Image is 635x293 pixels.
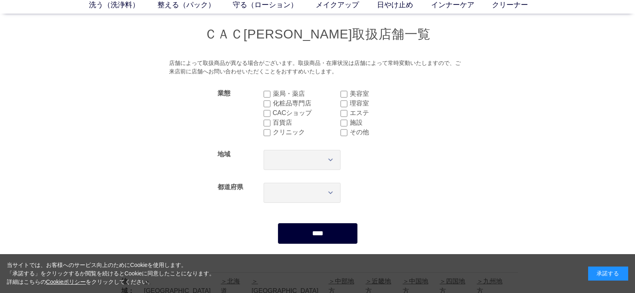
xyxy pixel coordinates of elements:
[46,279,86,285] a: Cookieポリシー
[218,151,230,158] label: 地域
[218,90,230,97] label: 業態
[273,108,341,118] label: CACショップ
[273,99,341,108] label: 化粧品専門店
[350,118,417,127] label: 施設
[350,99,417,108] label: 理容室
[350,89,417,99] label: 美容室
[169,59,466,76] div: 店舗によって取扱商品が異なる場合がございます。取扱商品・在庫状況は店舗によって常時変動いたしますので、ご来店前に店舗へお問い合わせいただくことをおすすめいたします。
[273,127,341,137] label: クリニック
[588,267,628,281] div: 承諾する
[7,261,215,286] div: 当サイトでは、お客様へのサービス向上のためにCookieを使用します。 「承諾する」をクリックするか閲覧を続けるとCookieに同意したことになります。 詳細はこちらの をクリックしてください。
[117,26,518,43] h1: ＣＡＣ[PERSON_NAME]取扱店舗一覧
[350,108,417,118] label: エステ
[273,89,341,99] label: 薬局・薬店
[218,184,243,190] label: 都道府県
[273,118,341,127] label: 百貨店
[350,127,417,137] label: その他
